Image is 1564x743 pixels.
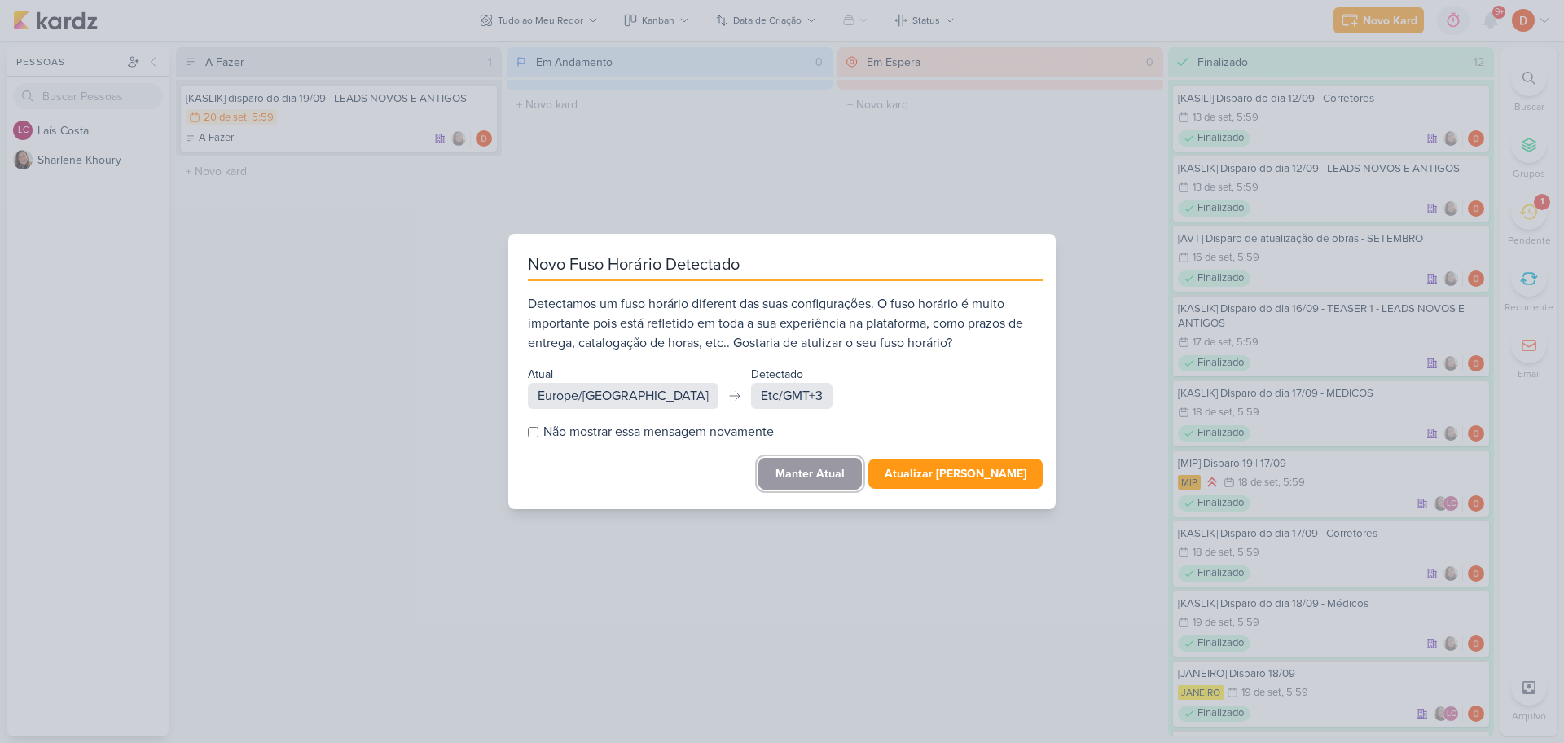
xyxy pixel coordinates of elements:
span: Não mostrar essa mensagem novamente [543,422,774,442]
div: Atual [528,366,718,383]
div: Europe/[GEOGRAPHIC_DATA] [528,383,718,409]
button: Manter Atual [758,458,862,490]
div: Novo Fuso Horário Detectado [528,253,1043,281]
input: Não mostrar essa mensagem novamente [528,427,538,437]
div: Etc/GMT+3 [751,383,833,409]
div: Detectado [751,366,833,383]
button: Atualizar [PERSON_NAME] [868,459,1043,489]
div: Detectamos um fuso horário diferent das suas configurações. O fuso horário é muito importante poi... [528,294,1043,353]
